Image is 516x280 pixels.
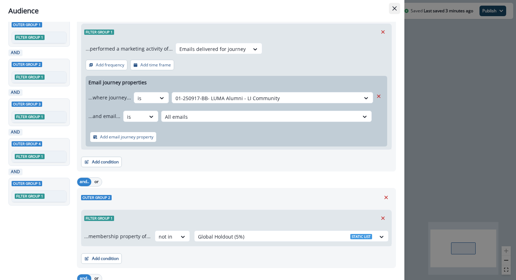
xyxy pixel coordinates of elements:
span: Filter group 1 [15,74,45,80]
span: Filter group 1 [15,35,45,40]
button: Remove [373,91,384,102]
p: Add time frame [140,63,171,67]
button: Remove [377,213,389,223]
span: Outer group 2 [12,62,42,67]
p: AND [10,129,21,135]
span: Outer group 4 [12,141,42,146]
p: ...where journey... [88,94,131,101]
span: Outer group 5 [12,181,42,186]
span: Filter group 1 [15,114,45,119]
button: Add email journey property [90,132,157,142]
p: ...membership property of... [84,233,151,240]
span: Filter group 1 [84,216,114,221]
p: AND [10,89,21,96]
button: or [91,178,102,186]
div: Audience [8,6,396,16]
p: Add email journey property [100,135,153,139]
p: Email journey properties [88,79,147,86]
button: and.. [77,178,91,186]
button: Remove [381,192,392,203]
span: Outer group 2 [81,195,112,200]
p: ...and email... [88,112,120,120]
button: Add frequency [86,60,127,70]
button: Remove [377,27,389,37]
button: Add time frame [130,60,174,70]
span: Filter group 1 [84,30,114,35]
span: Filter group 1 [15,194,45,199]
button: Close [389,3,400,14]
p: AND [10,50,21,56]
button: Add condition [81,157,122,167]
p: Add frequency [96,63,124,67]
span: Outer group 3 [12,102,42,107]
button: Add condition [81,253,122,264]
p: ...performed a marketing activity of... [86,45,173,52]
p: AND [10,169,21,175]
span: Filter group 1 [15,154,45,159]
span: Outer group 1 [12,22,42,27]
